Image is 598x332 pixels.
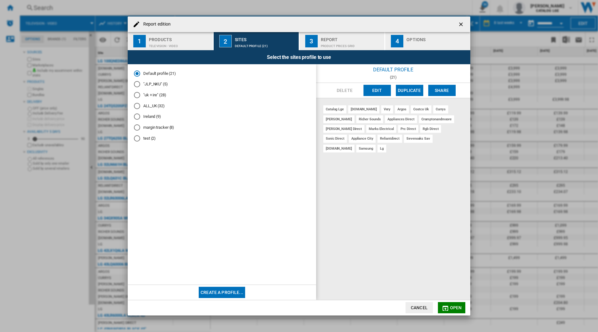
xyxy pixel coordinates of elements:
div: reliantdirect [377,135,402,142]
div: Television - video [149,41,210,48]
div: rgb direct [420,125,441,133]
div: argos [395,105,409,113]
button: Delete [331,85,358,96]
div: Report [321,35,382,41]
md-radio-button: Default profile (21) [134,70,310,76]
div: Select the sites profile to use [128,50,470,64]
div: [PERSON_NAME] direct [323,125,364,133]
button: Share [428,85,456,96]
div: catalog lge [323,105,346,113]
span: Open [450,305,462,310]
div: appliance city [349,135,376,142]
div: 4 [391,35,403,47]
div: sevenoaks sav [404,135,433,142]
md-radio-button: margin tracker (8) [134,125,310,131]
md-radio-button: ALL_UK (32) [134,103,310,109]
div: Default profile (21) [235,41,296,48]
button: Duplicate [396,85,423,96]
div: 3 [305,35,318,47]
div: 2 [219,35,232,47]
div: 1 [133,35,146,47]
div: Product prices grid [321,41,382,48]
div: marks electrical [366,125,396,133]
md-radio-button: Ireland (9) [134,114,310,120]
button: Cancel [406,302,433,313]
div: Options [406,35,468,41]
div: samsung [356,145,376,152]
h4: Report edition [140,21,171,27]
button: Create a profile... [199,287,245,298]
div: [DOMAIN_NAME] [348,105,379,113]
ng-md-icon: getI18NText('BUTTONS.CLOSE_DIALOG') [458,21,465,29]
button: 3 Report Product prices grid [300,32,385,50]
div: cramptonandmoore [419,115,454,123]
md-radio-button: "JLP_NKU" (5) [134,81,310,87]
md-radio-button: test (2) [134,135,310,141]
div: Sites [235,35,296,41]
div: [PERSON_NAME] [323,115,354,123]
button: getI18NText('BUTTONS.CLOSE_DIALOG') [455,18,468,31]
div: appliances direct [385,115,417,123]
div: lg [377,145,386,152]
div: costco uk [411,105,431,113]
div: Products [149,35,210,41]
div: sonic direct [323,135,347,142]
div: richer sounds [356,115,383,123]
button: 2 Sites Default profile (21) [214,32,299,50]
div: currys [433,105,448,113]
div: very [381,105,393,113]
button: 1 Products Television - video [128,32,213,50]
div: [DOMAIN_NAME] [323,145,354,152]
button: Edit [363,85,391,96]
button: Open [438,302,465,313]
button: 4 Options [385,32,470,50]
div: Default profile [316,64,470,75]
div: (21) [316,75,470,79]
md-radio-button: "uk + ire" (28) [134,92,310,98]
div: prc direct [398,125,418,133]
